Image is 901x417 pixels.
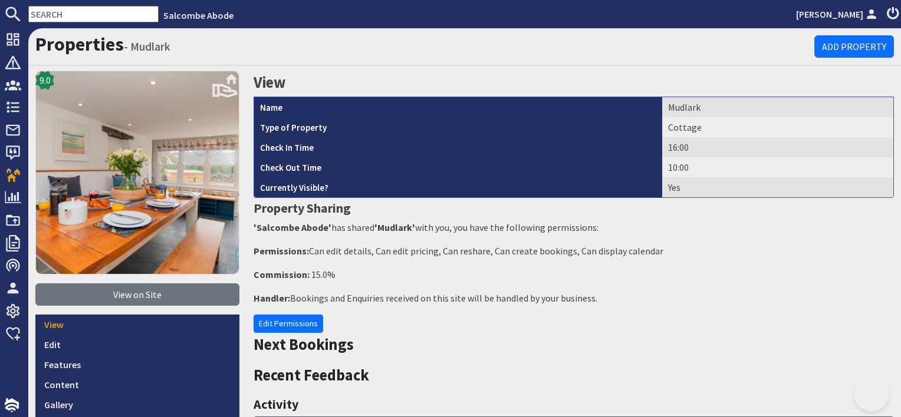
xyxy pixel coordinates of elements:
td: Mudlark [662,97,893,117]
a: Features [35,355,239,375]
a: View [35,315,239,335]
a: Add Property [814,35,894,58]
a: Activity [254,396,298,412]
p: Bookings and Enquiries received on this site will be handled by your business. [254,291,894,305]
td: 16:00 [662,137,893,157]
a: [PERSON_NAME] [796,7,880,21]
td: 10:00 [662,157,893,177]
h3: Property Sharing [254,198,894,218]
a: View on Site [35,283,239,306]
a: Content [35,375,239,395]
th: Currently Visible? [254,177,662,197]
iframe: Toggle Customer Support [854,376,889,411]
a: Recent Feedback [254,365,369,385]
th: Name [254,97,662,117]
p: has shared with you, you have the following permissions: [254,220,894,234]
p: Can edit details, Can edit pricing, Can reshare, Can create bookings, Can display calendar [254,244,894,258]
td: Yes [662,177,893,197]
span: 9.0 [40,73,51,87]
span: 15.0% [311,269,336,280]
strong: Permissions: [254,245,309,257]
strong: Commission: [254,269,310,280]
img: staytech_i_w-64f4e8e9ee0a9c174fd5317b4b171b261742d2d393467e5bdba4413f4f884c10.svg [5,398,19,412]
a: Edit Permissions [254,315,323,333]
th: Check In Time [254,137,662,157]
input: SEARCH [28,6,159,22]
a: Next Bookings [254,335,354,354]
a: Salcombe Abode [163,9,234,21]
a: Edit [35,335,239,355]
strong: Handler: [254,292,290,304]
a: Gallery [35,395,239,415]
td: Cottage [662,117,893,137]
th: Check Out Time [254,157,662,177]
strong: 'Mudlark' [374,221,415,233]
th: Type of Property [254,117,662,137]
h2: View [254,71,894,94]
strong: 'Salcombe Abode' [254,221,331,233]
img: Mudlark's icon [35,71,239,274]
small: - Mudlark [124,39,170,54]
a: Properties [35,32,124,56]
a: 9.0 [35,71,239,283]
